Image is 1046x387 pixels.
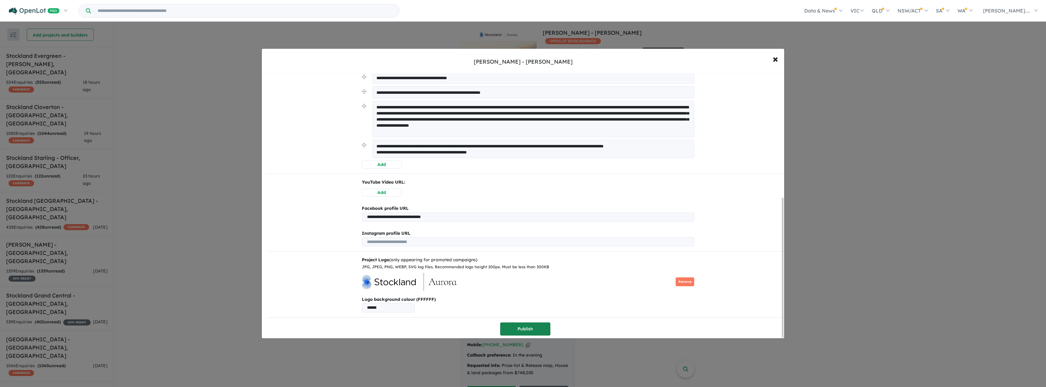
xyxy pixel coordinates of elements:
div: (only appearing for promoted campaigns) [362,256,694,264]
div: [PERSON_NAME] - [PERSON_NAME] [474,58,573,66]
img: drag.svg [362,143,366,147]
input: Try estate name, suburb, builder or developer [92,4,398,17]
button: Add [362,160,402,169]
b: Logo background colour (FFFFFF) [362,296,694,303]
img: drag.svg [362,75,366,79]
button: Add [362,188,402,197]
div: JPG, JPEG, PNG, WEBP, SVG log files. Recommended logo height 200px. Must be less than 300KB [362,264,694,270]
img: Stockland%20Aurora%20-%20Wollert%20Logo.jpg [362,273,457,291]
b: Project Logo [362,257,389,262]
button: Publish [500,322,550,336]
b: Instagram profile URL [362,230,410,236]
span: × [773,52,778,65]
img: drag.svg [362,89,366,94]
span: [PERSON_NAME].... [983,8,1030,14]
img: Openlot PRO Logo White [9,7,60,15]
button: Remove [676,277,694,286]
b: Facebook profile URL [362,206,409,211]
img: drag.svg [362,104,366,108]
p: YouTube Video URL: [362,179,694,186]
